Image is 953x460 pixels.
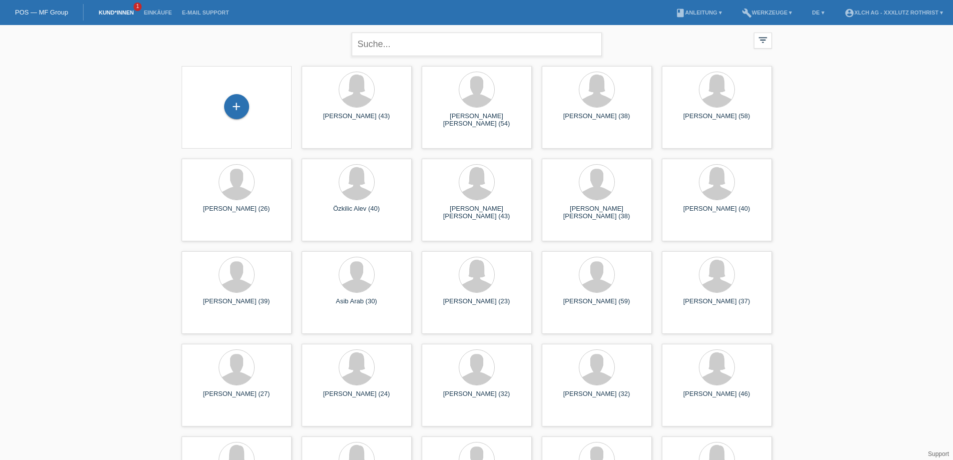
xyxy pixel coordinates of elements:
[94,10,139,16] a: Kund*innen
[670,390,764,406] div: [PERSON_NAME] (46)
[225,98,249,115] div: Kund*in hinzufügen
[134,3,142,11] span: 1
[190,205,284,221] div: [PERSON_NAME] (26)
[310,205,404,221] div: Özkilic Alev (40)
[15,9,68,16] a: POS — MF Group
[670,112,764,128] div: [PERSON_NAME] (58)
[430,205,524,221] div: [PERSON_NAME] [PERSON_NAME] (43)
[550,297,644,313] div: [PERSON_NAME] (59)
[757,35,768,46] i: filter_list
[675,8,685,18] i: book
[670,297,764,313] div: [PERSON_NAME] (37)
[310,112,404,128] div: [PERSON_NAME] (43)
[737,10,797,16] a: buildWerkzeuge ▾
[430,112,524,128] div: [PERSON_NAME] [PERSON_NAME] (54)
[742,8,752,18] i: build
[550,112,644,128] div: [PERSON_NAME] (38)
[550,205,644,221] div: [PERSON_NAME] [PERSON_NAME] (38)
[430,297,524,313] div: [PERSON_NAME] (23)
[310,390,404,406] div: [PERSON_NAME] (24)
[190,297,284,313] div: [PERSON_NAME] (39)
[670,205,764,221] div: [PERSON_NAME] (40)
[310,297,404,313] div: Asib Arab (30)
[430,390,524,406] div: [PERSON_NAME] (32)
[807,10,829,16] a: DE ▾
[190,390,284,406] div: [PERSON_NAME] (27)
[844,8,854,18] i: account_circle
[139,10,177,16] a: Einkäufe
[177,10,234,16] a: E-Mail Support
[839,10,948,16] a: account_circleXLCH AG - XXXLutz Rothrist ▾
[670,10,727,16] a: bookAnleitung ▾
[928,450,949,457] a: Support
[550,390,644,406] div: [PERSON_NAME] (32)
[352,33,602,56] input: Suche...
